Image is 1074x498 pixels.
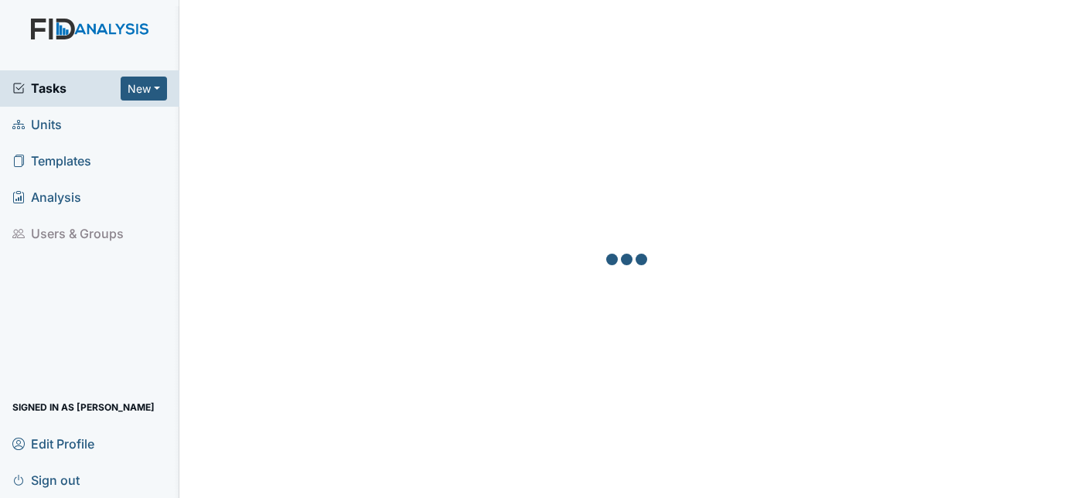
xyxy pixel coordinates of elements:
[12,395,155,419] span: Signed in as [PERSON_NAME]
[12,186,81,210] span: Analysis
[12,113,62,137] span: Units
[121,77,167,101] button: New
[12,431,94,455] span: Edit Profile
[12,149,91,173] span: Templates
[12,79,121,97] a: Tasks
[12,468,80,492] span: Sign out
